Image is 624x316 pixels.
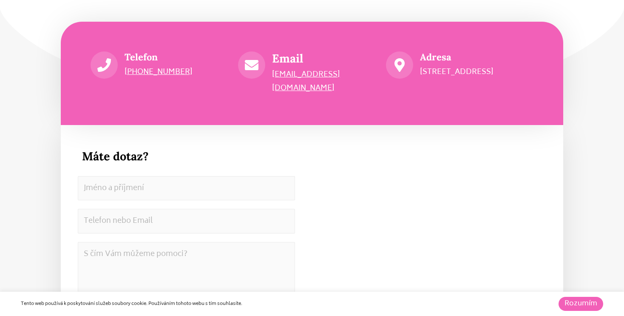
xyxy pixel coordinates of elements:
span: Adresa [420,51,451,63]
h3: Máte dotaz? [82,149,295,163]
a: Rozumím [559,297,603,311]
a: Telefon [125,51,158,63]
a: [EMAIL_ADDRESS][DOMAIN_NAME] [272,68,340,95]
input: Jméno a příjmení [78,176,295,201]
p: [STREET_ADDRESS] [420,66,533,80]
input: Telefon nebo Email [78,209,295,233]
a: Email [272,51,303,65]
div: Tento web používá k poskytování služeb soubory cookie. Používáním tohoto webu s tím souhlasíte. [21,300,428,308]
a: [PHONE_NUMBER] [125,66,193,79]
